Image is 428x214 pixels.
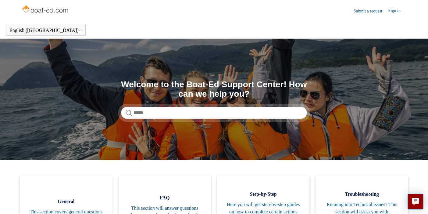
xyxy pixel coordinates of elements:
a: Sign in [388,7,407,15]
input: Search [121,107,307,119]
span: Step-by-Step [226,191,300,198]
span: Troubleshooting [325,191,399,198]
span: FAQ [128,194,202,202]
img: Boat-Ed Help Center home page [21,4,70,16]
h1: Welcome to the Boat-Ed Support Center! How can we help you? [121,80,307,99]
a: Submit a request [354,8,388,14]
span: General [29,198,103,205]
button: Live chat [408,194,423,209]
button: English ([GEOGRAPHIC_DATA]) [9,28,82,33]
